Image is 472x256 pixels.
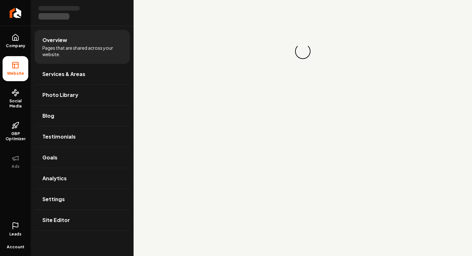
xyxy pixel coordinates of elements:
[42,195,65,203] span: Settings
[35,106,130,126] a: Blog
[35,168,130,189] a: Analytics
[42,36,67,44] span: Overview
[42,175,67,182] span: Analytics
[3,149,28,174] button: Ads
[42,70,85,78] span: Services & Areas
[4,71,27,76] span: Website
[3,43,28,48] span: Company
[42,216,70,224] span: Site Editor
[35,147,130,168] a: Goals
[42,133,76,141] span: Testimonials
[35,64,130,84] a: Services & Areas
[42,154,57,161] span: Goals
[42,91,78,99] span: Photo Library
[294,42,312,61] div: Loading
[9,164,22,169] span: Ads
[35,189,130,209] a: Settings
[3,131,28,141] span: GBP Optimizer
[7,244,24,250] span: Account
[3,29,28,54] a: Company
[3,116,28,147] a: GBP Optimizer
[42,45,122,57] span: Pages that are shared across your website.
[3,98,28,109] span: Social Media
[35,126,130,147] a: Testimonials
[35,210,130,230] a: Site Editor
[3,84,28,114] a: Social Media
[3,217,28,242] a: Leads
[42,112,54,120] span: Blog
[10,8,22,18] img: Rebolt Logo
[35,85,130,105] a: Photo Library
[9,232,22,237] span: Leads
